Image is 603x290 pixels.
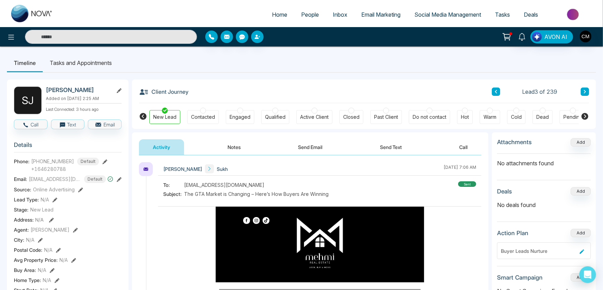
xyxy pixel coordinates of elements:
a: Email Marketing [354,8,407,21]
span: N/A [38,266,46,274]
span: Default [77,158,99,165]
span: Home Type : [14,276,41,284]
span: Social Media Management [414,11,481,18]
img: User Avatar [580,31,592,42]
span: People [301,11,319,18]
span: Deals [524,11,538,18]
button: Call [445,139,481,155]
button: Notes [214,139,255,155]
a: Inbox [326,8,354,21]
span: Add [571,139,591,145]
button: Email [88,119,122,129]
div: Cold [511,114,522,121]
span: Inbox [333,11,347,18]
span: N/A [41,196,49,203]
span: City : [14,236,24,243]
span: [PERSON_NAME] [163,165,202,173]
div: Closed [343,114,360,121]
h3: Smart Campaign [497,274,543,281]
a: People [294,8,326,21]
span: Default [84,175,106,183]
span: N/A [44,246,52,254]
span: Lead Type: [14,196,39,203]
li: Timeline [7,53,43,72]
div: Buyer Leads Nurture [501,247,577,255]
span: Lead 3 of 239 [522,88,557,96]
div: Qualified [265,114,286,121]
span: Email Marketing [361,11,400,18]
span: [EMAIL_ADDRESS][DOMAIN_NAME] [184,181,264,189]
p: No deals found [497,201,591,209]
span: [PHONE_NUMBER] [31,158,74,165]
li: Tasks and Appointments [43,53,119,72]
button: Add [571,187,591,196]
div: sent [458,181,476,187]
button: Add [571,273,591,282]
span: Email: [14,175,27,183]
p: No attachments found [497,154,591,167]
a: Deals [517,8,545,21]
a: Tasks [488,8,517,21]
button: Send Text [366,139,416,155]
p: Added on [DATE] 2:25 AM [46,96,122,102]
button: Call [14,119,48,129]
span: [EMAIL_ADDRESS][DOMAIN_NAME] [29,175,81,183]
img: Nova CRM Logo [11,5,53,22]
h3: Attachments [497,139,532,146]
span: Postal Code : [14,246,42,254]
div: Engaged [230,114,250,121]
span: Subject: [163,190,184,198]
span: Source: [14,186,31,193]
h3: Details [14,141,122,152]
span: Sukh [217,165,228,173]
h2: [PERSON_NAME] [46,86,110,93]
a: Home [265,8,294,21]
span: Online Advertising [33,186,75,193]
button: Add [571,138,591,147]
button: Add [571,229,591,237]
span: Address: [14,216,44,223]
button: Send Email [284,139,337,155]
div: Pending [563,114,583,121]
a: Social Media Management [407,8,488,21]
span: +1646280788 [31,165,99,173]
button: Activity [139,139,184,155]
span: The GTA Market is Changing – Here’s How Buyers Are Winning [184,190,329,198]
div: Do not contact [413,114,446,121]
img: Lead Flow [532,32,542,42]
span: Buy Area : [14,266,36,274]
span: N/A [26,236,34,243]
div: [DATE] 7:06 AM [444,164,476,173]
div: Active Client [300,114,329,121]
div: Hot [461,114,469,121]
span: N/A [35,217,44,223]
div: Dead [536,114,549,121]
span: AVON AI [544,33,567,41]
span: Avg Property Price : [14,256,58,264]
span: Stage: [14,206,28,213]
div: S J [14,86,42,114]
span: [PERSON_NAME] [31,226,69,233]
div: Warm [484,114,496,121]
h3: Deals [497,188,512,195]
img: Market-place.gif [548,7,599,22]
span: Phone: [14,158,30,165]
button: Text [51,119,85,129]
span: To: [163,181,184,189]
div: Open Intercom Messenger [579,266,596,283]
p: Last Connected: 3 hours ago [46,105,122,113]
span: Home [272,11,287,18]
button: AVON AI [530,30,573,43]
span: Tasks [495,11,510,18]
span: New Lead [30,206,53,213]
div: New Lead [153,114,176,121]
h3: Client Journey [139,86,189,97]
div: Contacted [191,114,215,121]
h3: Action Plan [497,230,528,237]
div: Past Client [374,114,398,121]
span: Agent: [14,226,29,233]
span: N/A [43,276,51,284]
span: N/A [59,256,68,264]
